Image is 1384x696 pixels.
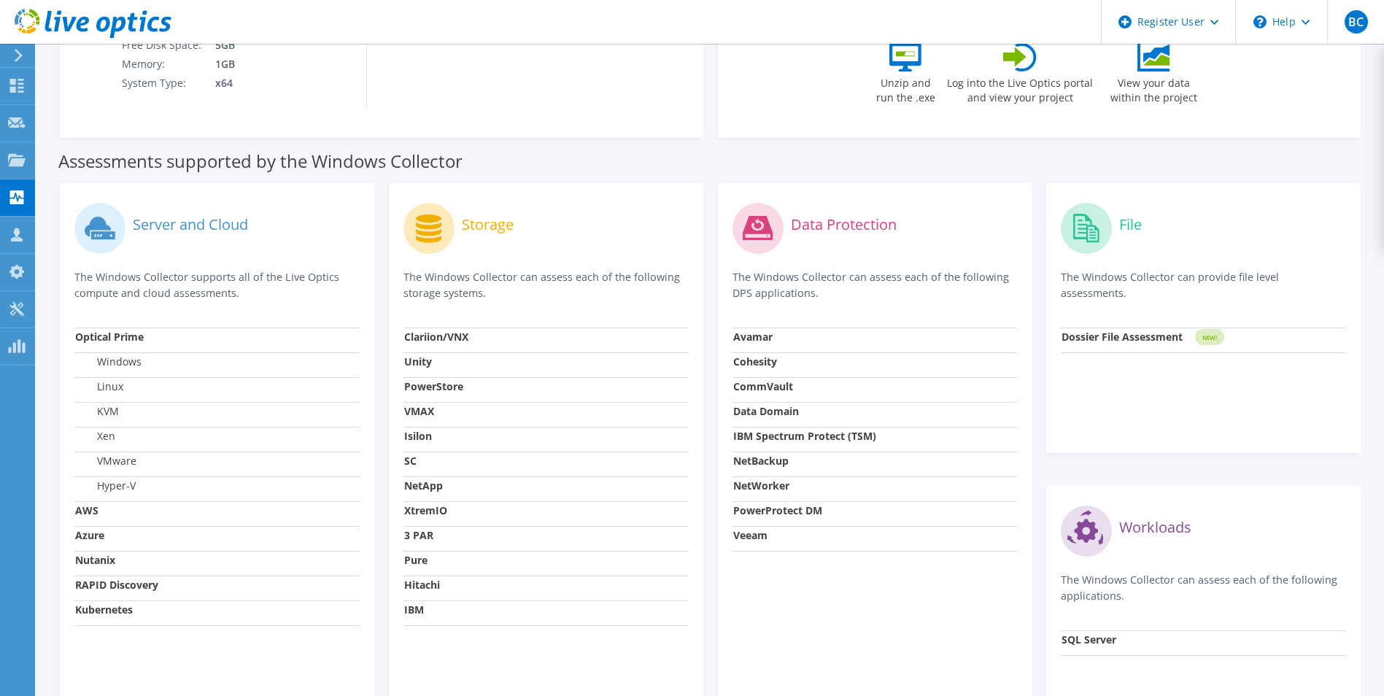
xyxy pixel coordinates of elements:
[75,503,98,517] strong: AWS
[75,330,144,344] strong: Optical Prime
[733,479,789,492] strong: NetWorker
[204,36,308,55] td: 5GB
[75,454,136,468] label: VMware
[1061,572,1346,604] p: The Windows Collector can assess each of the following applications.
[75,528,104,542] strong: Azure
[404,355,432,368] strong: Unity
[75,479,136,493] label: Hyper-V
[1345,10,1368,34] span: BC
[733,404,799,418] strong: Data Domain
[404,553,428,567] strong: Pure
[1061,269,1346,301] p: The Windows Collector can provide file level assessments.
[733,429,876,443] strong: IBM Spectrum Protect (TSM)
[404,379,463,393] strong: PowerStore
[404,603,424,616] strong: IBM
[58,154,463,169] label: Assessments supported by the Windows Collector
[75,379,123,394] label: Linux
[733,528,768,542] strong: Veeam
[75,578,158,592] strong: RAPID Discovery
[733,330,773,344] strong: Avamar
[121,74,204,93] td: System Type:
[404,479,443,492] strong: NetApp
[733,355,777,368] strong: Cohesity
[1253,15,1267,28] svg: \n
[1062,633,1116,646] strong: SQL Server
[404,404,434,418] strong: VMAX
[204,74,308,93] td: x64
[133,217,248,232] label: Server and Cloud
[733,379,793,393] strong: CommVault
[733,503,822,517] strong: PowerProtect DM
[74,269,360,301] p: The Windows Collector supports all of the Live Optics compute and cloud assessments.
[404,503,447,517] strong: XtremIO
[1119,217,1142,232] label: File
[1062,330,1183,344] strong: Dossier File Assessment
[404,454,417,468] strong: SC
[404,528,433,542] strong: 3 PAR
[75,429,115,444] label: Xen
[946,71,1094,105] label: Log into the Live Optics portal and view your project
[75,404,119,419] label: KVM
[1101,71,1206,105] label: View your data within the project
[791,217,897,232] label: Data Protection
[121,55,204,74] td: Memory:
[1119,520,1191,535] label: Workloads
[75,553,115,567] strong: Nutanix
[404,330,468,344] strong: Clariion/VNX
[404,429,432,443] strong: Isilon
[732,269,1018,301] p: The Windows Collector can assess each of the following DPS applications.
[462,217,514,232] label: Storage
[1202,333,1217,341] tspan: NEW!
[204,55,308,74] td: 1GB
[403,269,689,301] p: The Windows Collector can assess each of the following storage systems.
[75,355,142,369] label: Windows
[733,454,789,468] strong: NetBackup
[872,71,939,105] label: Unzip and run the .exe
[75,603,133,616] strong: Kubernetes
[404,578,440,592] strong: Hitachi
